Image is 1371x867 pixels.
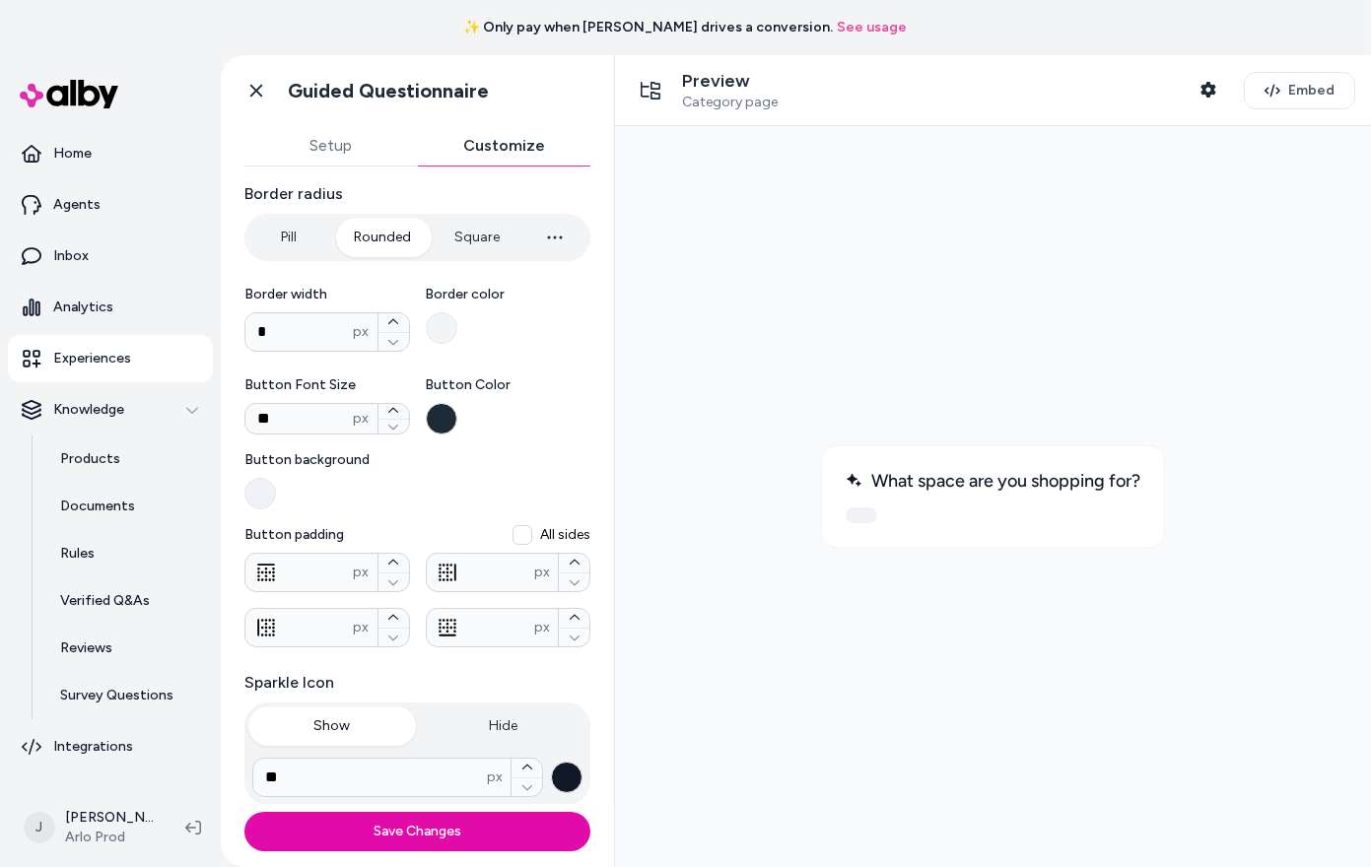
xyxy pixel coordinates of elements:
[334,218,431,257] button: Rounded
[244,285,410,304] span: Border width
[1244,72,1355,109] button: Embed
[487,767,503,787] span: px
[53,400,124,420] p: Knowledge
[244,812,590,851] button: Save Changes
[378,332,409,352] button: Border widthpx
[420,706,587,746] button: Hide
[53,246,89,266] p: Inbox
[53,737,133,757] p: Integrations
[60,591,150,611] p: Verified Q&As
[248,706,416,746] button: Show
[8,130,213,177] a: Home
[244,525,590,545] span: Button padding
[244,450,590,470] span: Button background
[40,577,213,625] a: Verified Q&As
[354,409,370,429] span: px
[40,435,213,483] a: Products
[245,320,354,344] input: Border widthpx
[20,80,118,108] img: alby Logo
[244,375,410,395] span: Button Font Size
[244,182,590,206] label: Border radius
[244,671,590,695] label: Sparkle Icon
[40,530,213,577] a: Rules
[53,144,92,164] p: Home
[513,525,532,545] button: All sides
[24,812,55,843] span: J
[40,483,213,530] a: Documents
[60,544,95,564] p: Rules
[354,618,370,637] span: px
[244,478,276,509] button: Button background
[378,313,409,332] button: Border widthpx
[8,335,213,382] a: Experiences
[12,796,170,859] button: J[PERSON_NAME]Arlo Prod
[288,79,489,103] h1: Guided Questionnaire
[40,625,213,672] a: Reviews
[245,407,354,431] input: Button Font Sizepx
[426,285,591,304] span: Border color
[354,563,370,582] span: px
[60,497,135,516] p: Documents
[354,322,370,342] span: px
[244,126,418,166] button: Setup
[8,284,213,331] a: Analytics
[426,403,457,434] button: Button Color
[60,449,120,469] p: Products
[682,70,778,93] p: Preview
[53,349,131,368] p: Experiences
[682,94,778,111] span: Category page
[426,312,457,344] button: Border color
[426,375,591,395] span: Button Color
[838,18,908,37] a: See usage
[378,419,409,434] button: Button Font Sizepx
[435,218,519,257] button: Square
[1288,81,1335,100] span: Embed
[40,672,213,719] a: Survey Questions
[65,808,154,828] p: [PERSON_NAME]
[60,638,112,658] p: Reviews
[248,218,330,257] button: Pill
[53,195,101,215] p: Agents
[53,298,113,317] p: Analytics
[65,828,154,847] span: Arlo Prod
[540,525,590,545] span: All sides
[8,181,213,229] a: Agents
[464,18,834,37] span: ✨ Only pay when [PERSON_NAME] drives a conversion.
[418,126,591,166] button: Customize
[8,386,213,433] button: Knowledge
[8,233,213,280] a: Inbox
[534,563,550,582] span: px
[534,618,550,637] span: px
[60,686,173,705] p: Survey Questions
[8,723,213,770] a: Integrations
[378,404,409,419] button: Button Font Sizepx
